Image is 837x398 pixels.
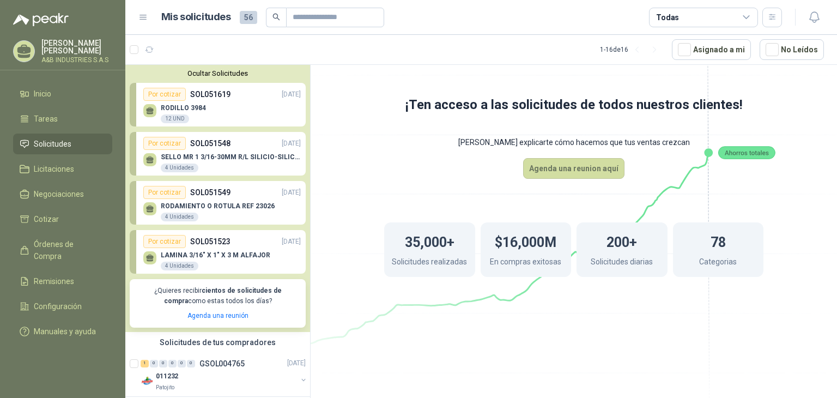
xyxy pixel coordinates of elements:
[178,360,186,367] div: 0
[130,83,306,126] a: Por cotizarSOL051619[DATE] RODILLO 398412 UND
[41,57,112,63] p: A&B INDUSTRIES S.A.S
[156,383,174,392] p: Patojito
[34,213,59,225] span: Cotizar
[240,11,257,24] span: 56
[282,188,301,198] p: [DATE]
[523,158,624,179] button: Agenda una reunion aquí
[130,181,306,225] a: Por cotizarSOL051549[DATE] RODAMIENTO O ROTULA REF 230264 Unidades
[168,360,177,367] div: 0
[143,137,186,150] div: Por cotizar
[156,371,178,382] p: 011232
[699,256,737,270] p: Categorias
[143,186,186,199] div: Por cotizar
[13,184,112,204] a: Negociaciones
[13,13,69,26] img: Logo peakr
[41,39,112,55] p: [PERSON_NAME] [PERSON_NAME]
[150,360,158,367] div: 0
[190,88,231,100] p: SOL051619
[187,360,195,367] div: 0
[141,357,308,392] a: 1 0 0 0 0 0 GSOL004765[DATE] Company Logo011232Patojito
[13,321,112,342] a: Manuales y ayuda
[13,83,112,104] a: Inicio
[141,375,154,388] img: Company Logo
[190,236,231,248] p: SOL051523
[190,186,231,198] p: SOL051549
[130,132,306,176] a: Por cotizarSOL051548[DATE] SELLO MR 1 3/16-30MM R/L SILICIO-SILICIO4 Unidades
[130,230,306,274] a: Por cotizarSOL051523[DATE] LAMINA 3/16" X 1" X 3 M ALFAJOR4 Unidades
[143,235,186,248] div: Por cotizar
[392,256,467,270] p: Solicitudes realizadas
[161,114,189,123] div: 12 UND
[34,300,82,312] span: Configuración
[13,296,112,317] a: Configuración
[13,271,112,292] a: Remisiones
[711,229,726,253] h1: 78
[282,237,301,247] p: [DATE]
[34,325,96,337] span: Manuales y ayuda
[164,287,282,305] b: cientos de solicitudes de compra
[136,286,299,306] p: ¿Quieres recibir como estas todos los días?
[161,202,275,210] p: RODAMIENTO O ROTULA REF 23026
[272,13,280,21] span: search
[161,9,231,25] h1: Mis solicitudes
[13,108,112,129] a: Tareas
[591,256,653,270] p: Solicitudes diarias
[34,188,84,200] span: Negociaciones
[656,11,679,23] div: Todas
[760,39,824,60] button: No Leídos
[130,69,306,77] button: Ocultar Solicitudes
[34,275,74,287] span: Remisiones
[13,159,112,179] a: Licitaciones
[13,234,112,267] a: Órdenes de Compra
[282,138,301,149] p: [DATE]
[287,358,306,369] p: [DATE]
[199,360,245,367] p: GSOL004765
[600,41,663,58] div: 1 - 16 de 16
[34,163,74,175] span: Licitaciones
[34,113,58,125] span: Tareas
[606,229,637,253] h1: 200+
[282,89,301,100] p: [DATE]
[672,39,751,60] button: Asignado a mi
[34,138,71,150] span: Solicitudes
[141,360,149,367] div: 1
[161,104,206,112] p: RODILLO 3984
[490,256,561,270] p: En compras exitosas
[161,251,270,259] p: LAMINA 3/16" X 1" X 3 M ALFAJOR
[190,137,231,149] p: SOL051548
[161,213,198,221] div: 4 Unidades
[187,312,248,319] a: Agenda una reunión
[34,238,102,262] span: Órdenes de Compra
[125,332,310,353] div: Solicitudes de tus compradores
[34,88,51,100] span: Inicio
[405,229,454,253] h1: 35,000+
[159,360,167,367] div: 0
[143,88,186,101] div: Por cotizar
[125,65,310,332] div: Ocultar SolicitudesPor cotizarSOL051619[DATE] RODILLO 398412 UNDPor cotizarSOL051548[DATE] SELLO ...
[495,229,556,253] h1: $16,000M
[161,164,198,172] div: 4 Unidades
[161,262,198,270] div: 4 Unidades
[161,153,301,161] p: SELLO MR 1 3/16-30MM R/L SILICIO-SILICIO
[13,209,112,230] a: Cotizar
[13,134,112,154] a: Solicitudes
